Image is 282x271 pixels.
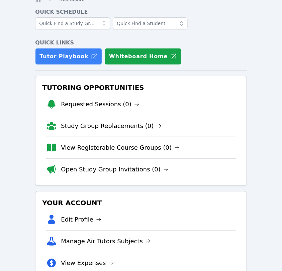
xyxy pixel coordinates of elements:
h4: Quick Schedule [35,8,247,16]
h4: Quick Links [35,39,247,47]
input: Quick Find a Student [113,17,188,29]
input: Quick Find a Study Group [35,17,110,29]
a: Manage Air Tutors Subjects [61,237,151,246]
a: Study Group Replacements (0) [61,121,162,131]
a: View Registerable Course Groups (0) [61,143,180,152]
h3: Tutoring Opportunities [41,82,241,94]
a: View Expenses [61,258,114,268]
a: Requested Sessions (0) [61,100,139,109]
a: Edit Profile [61,215,101,224]
a: Tutor Playbook [35,48,102,65]
h3: Your Account [41,197,241,209]
a: Open Study Group Invitations (0) [61,165,169,174]
button: Whiteboard Home [105,48,181,65]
